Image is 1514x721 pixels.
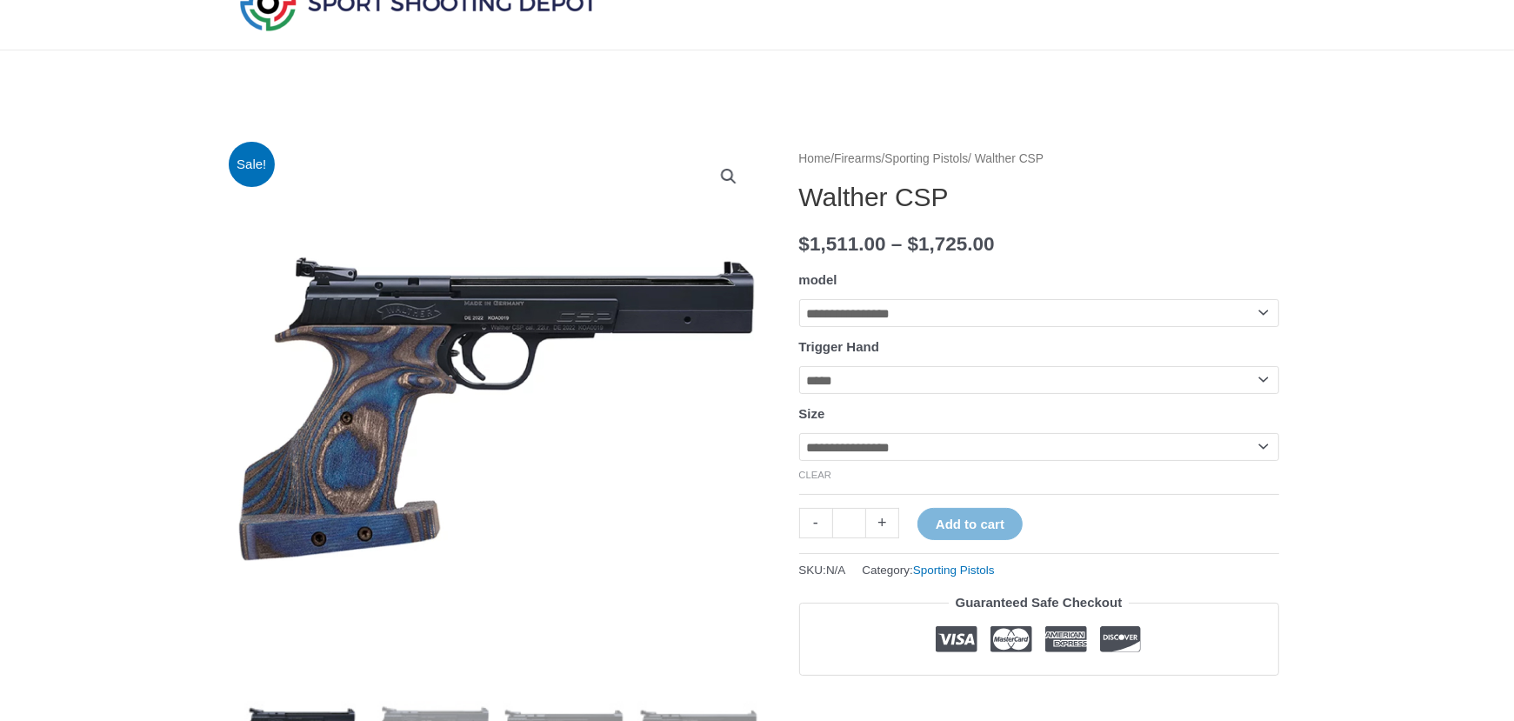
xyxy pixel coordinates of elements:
[834,152,881,165] a: Firearms
[799,559,846,581] span: SKU:
[799,272,837,287] label: model
[908,233,995,255] bdi: 1,725.00
[799,508,832,538] a: -
[832,508,866,538] input: Product quantity
[799,148,1279,170] nav: Breadcrumb
[799,470,832,480] a: Clear options
[917,508,1023,540] button: Add to cart
[884,152,968,165] a: Sporting Pistols
[891,233,903,255] span: –
[799,233,810,255] span: $
[826,564,846,577] span: N/A
[713,161,744,192] a: View full-screen image gallery
[949,591,1130,615] legend: Guaranteed Safe Checkout
[862,559,994,581] span: Category:
[908,233,919,255] span: $
[866,508,899,538] a: +
[799,233,886,255] bdi: 1,511.00
[913,564,995,577] a: Sporting Pistols
[229,142,275,188] span: Sale!
[799,152,831,165] a: Home
[799,689,1279,710] iframe: Customer reviews powered by Trustpilot
[799,182,1279,213] h1: Walther CSP
[799,406,825,421] label: Size
[799,339,880,354] label: Trigger Hand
